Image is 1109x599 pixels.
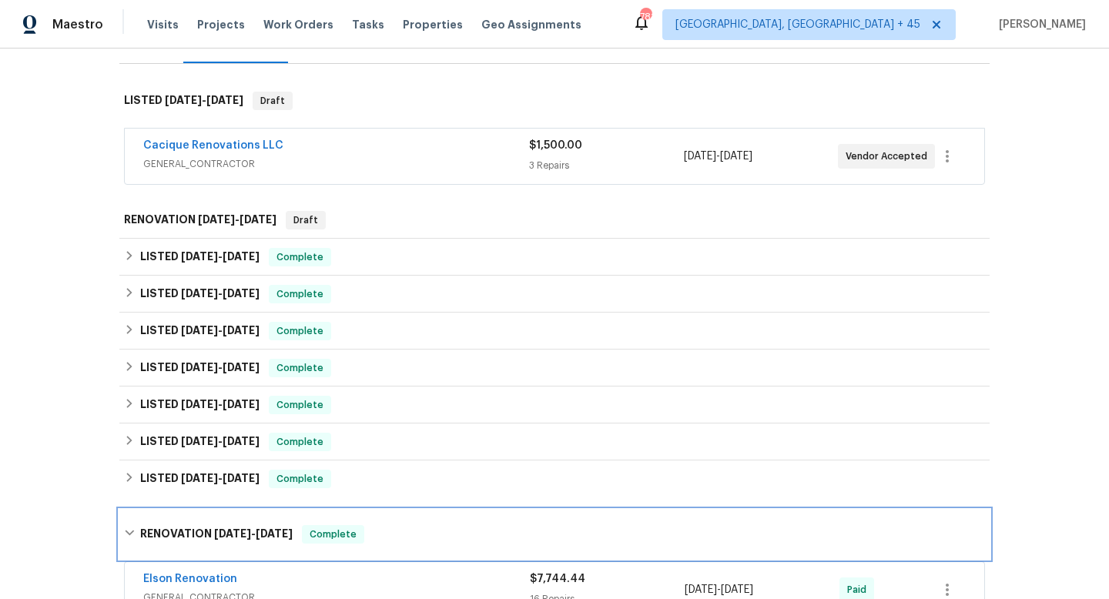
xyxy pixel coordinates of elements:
[223,325,260,336] span: [DATE]
[143,574,237,584] a: Elson Renovation
[198,214,276,225] span: -
[181,473,218,484] span: [DATE]
[403,17,463,32] span: Properties
[165,95,243,105] span: -
[847,582,873,597] span: Paid
[720,151,752,162] span: [DATE]
[529,140,582,151] span: $1,500.00
[223,436,260,447] span: [DATE]
[721,584,753,595] span: [DATE]
[119,76,990,125] div: LISTED [DATE]-[DATE]Draft
[223,362,260,373] span: [DATE]
[240,214,276,225] span: [DATE]
[181,325,218,336] span: [DATE]
[270,249,330,265] span: Complete
[270,434,330,450] span: Complete
[124,92,243,110] h6: LISTED
[352,19,384,30] span: Tasks
[530,574,585,584] span: $7,744.44
[119,239,990,276] div: LISTED [DATE]-[DATE]Complete
[181,362,218,373] span: [DATE]
[263,17,333,32] span: Work Orders
[124,211,276,229] h6: RENOVATION
[181,325,260,336] span: -
[270,397,330,413] span: Complete
[119,276,990,313] div: LISTED [DATE]-[DATE]Complete
[181,288,218,299] span: [DATE]
[140,525,293,544] h6: RENOVATION
[181,288,260,299] span: -
[119,423,990,460] div: LISTED [DATE]-[DATE]Complete
[181,436,218,447] span: [DATE]
[993,17,1086,32] span: [PERSON_NAME]
[640,9,651,25] div: 781
[119,387,990,423] div: LISTED [DATE]-[DATE]Complete
[214,528,251,539] span: [DATE]
[119,460,990,497] div: LISTED [DATE]-[DATE]Complete
[119,350,990,387] div: LISTED [DATE]-[DATE]Complete
[287,212,324,228] span: Draft
[685,582,753,597] span: -
[270,286,330,302] span: Complete
[119,510,990,559] div: RENOVATION [DATE]-[DATE]Complete
[181,251,260,262] span: -
[206,95,243,105] span: [DATE]
[140,396,260,414] h6: LISTED
[223,251,260,262] span: [DATE]
[303,527,363,542] span: Complete
[198,214,235,225] span: [DATE]
[181,473,260,484] span: -
[223,399,260,410] span: [DATE]
[223,288,260,299] span: [DATE]
[140,322,260,340] h6: LISTED
[256,528,293,539] span: [DATE]
[140,285,260,303] h6: LISTED
[119,202,990,239] div: RENOVATION [DATE]-[DATE]Draft
[181,362,260,373] span: -
[181,399,260,410] span: -
[270,360,330,376] span: Complete
[140,433,260,451] h6: LISTED
[147,17,179,32] span: Visits
[685,584,717,595] span: [DATE]
[143,140,283,151] a: Cacique Renovations LLC
[140,248,260,266] h6: LISTED
[181,251,218,262] span: [DATE]
[254,93,291,109] span: Draft
[529,158,683,173] div: 3 Repairs
[181,436,260,447] span: -
[197,17,245,32] span: Projects
[846,149,933,164] span: Vendor Accepted
[675,17,920,32] span: [GEOGRAPHIC_DATA], [GEOGRAPHIC_DATA] + 45
[165,95,202,105] span: [DATE]
[684,149,752,164] span: -
[223,473,260,484] span: [DATE]
[270,471,330,487] span: Complete
[140,359,260,377] h6: LISTED
[684,151,716,162] span: [DATE]
[143,156,529,172] span: GENERAL_CONTRACTOR
[119,313,990,350] div: LISTED [DATE]-[DATE]Complete
[214,528,293,539] span: -
[270,323,330,339] span: Complete
[481,17,581,32] span: Geo Assignments
[181,399,218,410] span: [DATE]
[140,470,260,488] h6: LISTED
[52,17,103,32] span: Maestro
